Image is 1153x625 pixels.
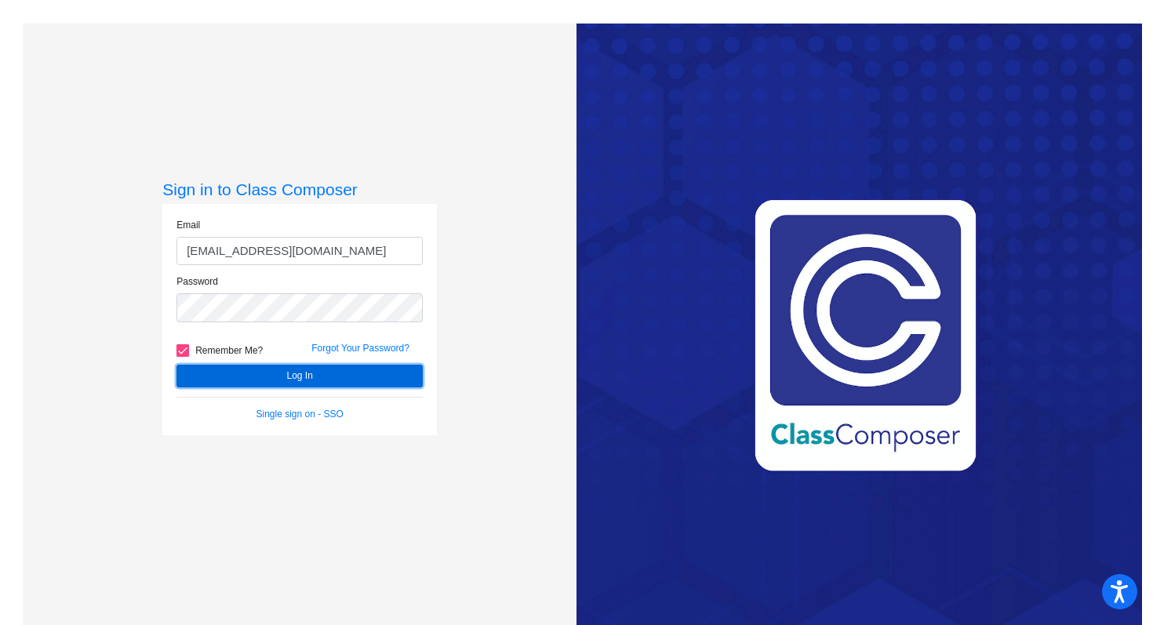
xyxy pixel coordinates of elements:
span: Remember Me? [195,341,263,360]
h3: Sign in to Class Composer [162,180,437,199]
button: Log In [176,365,423,387]
a: Single sign on - SSO [256,409,344,420]
label: Password [176,274,218,289]
a: Forgot Your Password? [311,343,409,354]
label: Email [176,218,200,232]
